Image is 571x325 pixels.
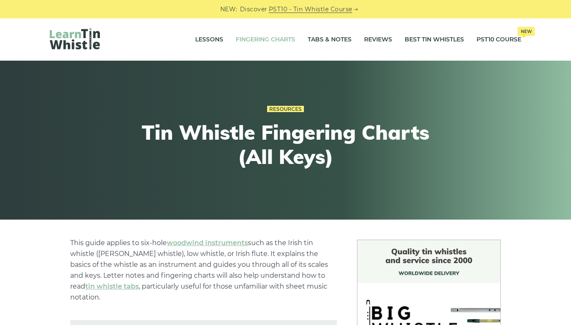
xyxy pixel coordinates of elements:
h1: Tin Whistle Fingering Charts (All Keys) [132,120,439,169]
p: This guide applies to six-hole such as the Irish tin whistle ([PERSON_NAME] whistle), low whistle... [70,238,337,303]
a: Reviews [364,29,392,50]
img: LearnTinWhistle.com [50,28,100,49]
a: Best Tin Whistles [405,29,464,50]
a: PST10 CourseNew [477,29,521,50]
a: Resources [267,106,304,113]
a: tin whistle tabs [85,282,139,290]
a: Tabs & Notes [308,29,352,50]
a: Lessons [195,29,223,50]
a: woodwind instruments [167,239,248,247]
a: Fingering Charts [236,29,295,50]
span: New [517,27,535,36]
